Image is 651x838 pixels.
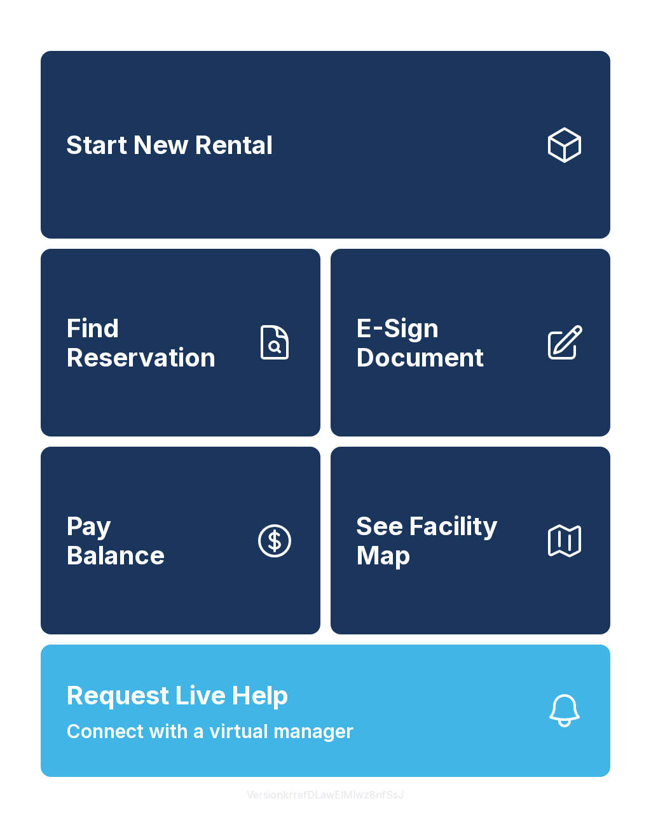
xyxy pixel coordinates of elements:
[356,314,534,372] span: E-Sign Document
[41,249,320,436] a: Find Reservation
[356,512,534,569] span: See Facility Map
[236,777,415,813] button: VersionkrrefDLawElMlwz8nfSsJ
[331,249,610,436] a: E-Sign Document
[66,717,353,746] span: Connect with a virtual manager
[41,645,610,777] button: Request Live HelpConnect with a virtual manager
[66,512,165,569] span: Pay Balance
[41,51,610,239] a: Start New Rental
[66,130,273,160] span: Start New Rental
[66,676,289,715] span: Request Live Help
[41,447,320,634] button: PayBalance
[66,314,244,372] span: Find Reservation
[331,447,610,634] button: See Facility Map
